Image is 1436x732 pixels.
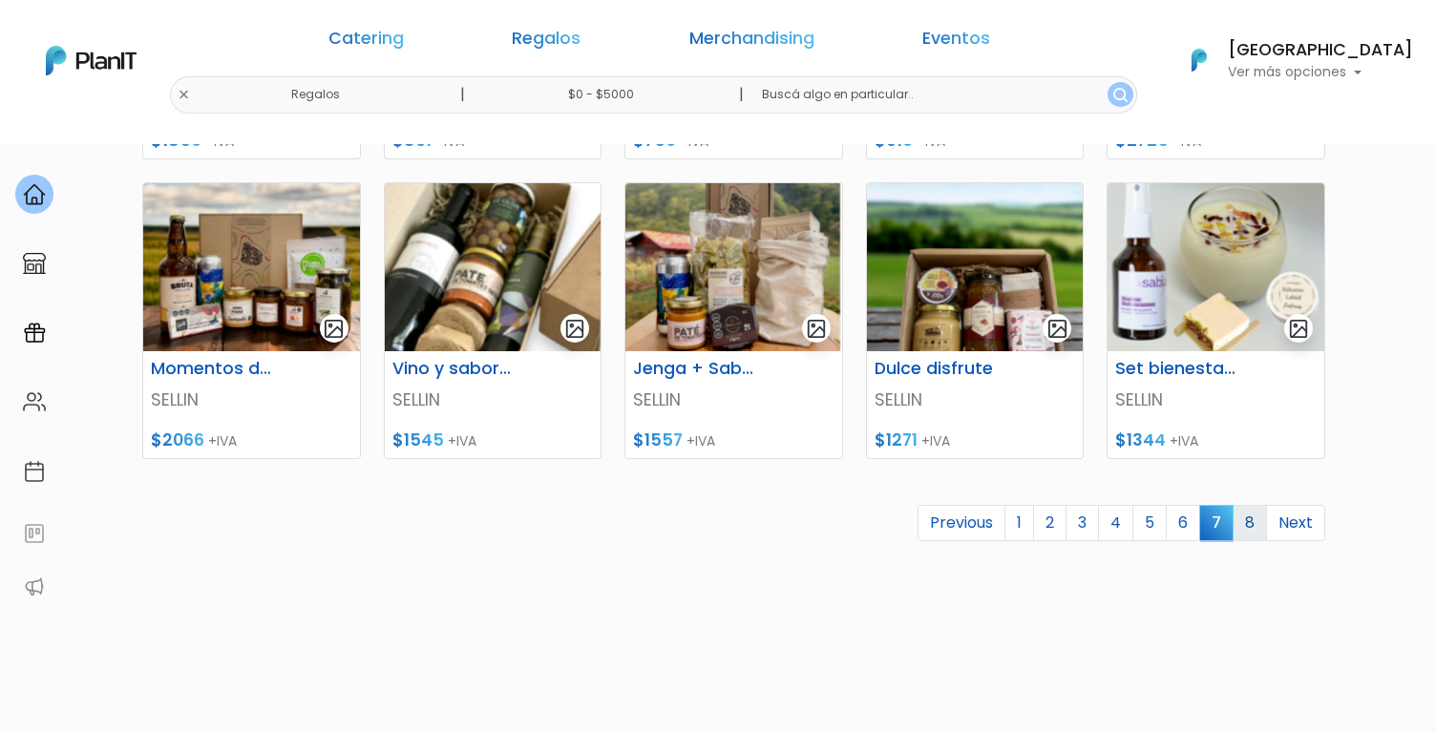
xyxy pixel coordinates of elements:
[1233,505,1267,541] a: 8
[448,431,476,450] span: +IVA
[917,132,945,151] span: +IVA
[747,76,1137,114] input: Buscá algo en particular..
[385,183,602,351] img: thumb_Captura_de_pantalla_2025-08-20_100142.png
[624,182,843,459] a: gallery-light Jenga + Sabores SELLIN $1557 +IVA
[142,182,361,459] a: gallery-light Momentos de disfrute SELLIN $2066 +IVA
[23,252,46,275] img: marketplace-4ceaa7011d94191e9ded77b95e3339b90024bf715f7c57f8cf31f2d8c509eaba.svg
[1166,505,1200,541] a: 6
[918,505,1005,541] a: Previous
[921,431,950,450] span: +IVA
[392,387,594,412] p: SELLIN
[460,83,465,106] p: |
[46,46,137,75] img: PlanIt Logo
[512,31,581,53] a: Regalos
[863,359,1012,379] h6: Dulce disfrute
[98,18,275,55] div: ¿Necesitás ayuda?
[384,182,602,459] a: gallery-light Vino y sabores SELLIN $1545 +IVA
[875,429,918,451] span: $1271
[151,429,204,451] span: $2066
[1228,42,1413,59] h6: [GEOGRAPHIC_DATA]
[208,431,237,450] span: +IVA
[625,183,842,351] img: thumb_686e9e4f7c7ae_20.png
[1167,35,1413,85] button: PlanIt Logo [GEOGRAPHIC_DATA] Ver más opciones
[1170,431,1198,450] span: +IVA
[1199,505,1234,540] span: 7
[1115,387,1317,412] p: SELLIN
[1113,88,1128,102] img: search_button-432b6d5273f82d61273b3651a40e1bd1b912527efae98b1b7a1b2c0702e16a8d.svg
[1266,505,1325,541] a: Next
[1178,39,1220,81] img: PlanIt Logo
[392,129,432,152] span: $861
[1228,66,1413,79] p: Ver más opciones
[1033,505,1066,541] a: 2
[151,387,352,412] p: SELLIN
[1288,318,1310,340] img: gallery-light
[23,460,46,483] img: calendar-87d922413cdce8b2cf7b7f5f62616a5cf9e4887200fb71536465627b3292af00.svg
[564,318,586,340] img: gallery-light
[875,387,1076,412] p: SELLIN
[739,83,744,106] p: |
[23,390,46,413] img: people-662611757002400ad9ed0e3c099ab2801c6687ba6c219adb57efc949bc21e19d.svg
[1108,183,1324,351] img: thumb_689216c9bca2d_captura-de-pantalla-2025-08-05-113542.png
[1098,505,1133,541] a: 4
[1066,505,1099,541] a: 3
[1004,505,1034,541] a: 1
[922,31,990,53] a: Eventos
[1107,182,1325,459] a: gallery-light Set bienestar completo SELLIN $1344 +IVA
[1115,429,1166,451] span: $1344
[1172,132,1201,151] span: +IVA
[143,183,360,351] img: thumb_6882808d94dd4_15.png
[323,318,345,340] img: gallery-light
[23,322,46,345] img: campaigns-02234683943229c281be62815700db0a1741e53638e28bf9629b52c665b00959.svg
[23,522,46,545] img: feedback-78b5a0c8f98aac82b08bfc38622c3050aee476f2c9584af64705fc4e61158814.svg
[151,129,201,152] span: $1850
[1104,359,1253,379] h6: Set bienestar completo
[689,31,814,53] a: Merchandising
[1046,318,1068,340] img: gallery-light
[875,129,913,152] span: $910
[633,387,834,412] p: SELLIN
[381,359,530,379] h6: Vino y sabores
[622,359,771,379] h6: Jenga + Sabores
[1115,129,1169,152] span: $2725
[205,132,234,151] span: +IVA
[392,429,444,451] span: $1545
[23,575,46,598] img: partners-52edf745621dab592f3b2c58e3bca9d71375a7ef29c3b500c9f145b62cc070d4.svg
[435,132,464,151] span: +IVA
[633,429,683,451] span: $1557
[328,31,404,53] a: Catering
[139,359,288,379] h6: Momentos de disfrute
[1132,505,1167,541] a: 5
[633,129,676,152] span: $750
[178,89,190,101] img: close-6986928ebcb1d6c9903e3b54e860dbc4d054630f23adef3a32610726dff6a82b.svg
[867,183,1084,351] img: thumb_688283a51c6a0_17.png
[23,183,46,206] img: home-e721727adea9d79c4d83392d1f703f7f8bce08238fde08b1acbfd93340b81755.svg
[806,318,828,340] img: gallery-light
[866,182,1085,459] a: gallery-light Dulce disfrute SELLIN $1271 +IVA
[686,431,715,450] span: +IVA
[680,132,708,151] span: +IVA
